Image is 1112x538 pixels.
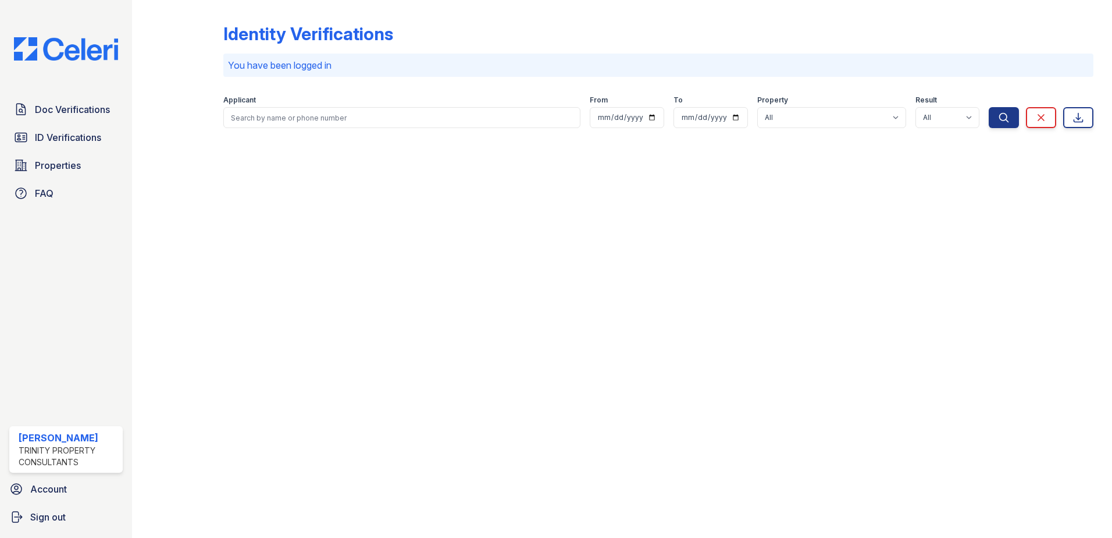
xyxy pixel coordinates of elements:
span: FAQ [35,186,54,200]
a: Properties [9,154,123,177]
span: Properties [35,158,81,172]
label: Applicant [223,95,256,105]
div: Trinity Property Consultants [19,445,118,468]
div: Identity Verifications [223,23,393,44]
span: Sign out [30,510,66,524]
div: [PERSON_NAME] [19,431,118,445]
a: Account [5,477,127,501]
label: Property [757,95,788,105]
label: To [673,95,683,105]
input: Search by name or phone number [223,107,580,128]
a: ID Verifications [9,126,123,149]
span: Account [30,482,67,496]
label: Result [915,95,937,105]
a: FAQ [9,182,123,205]
a: Sign out [5,505,127,529]
span: Doc Verifications [35,102,110,116]
img: CE_Logo_Blue-a8612792a0a2168367f1c8372b55b34899dd931a85d93a1a3d3e32e68fde9ad4.png [5,37,127,61]
p: You have been logged in [228,58,1089,72]
a: Doc Verifications [9,98,123,121]
label: From [590,95,608,105]
span: ID Verifications [35,130,101,144]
